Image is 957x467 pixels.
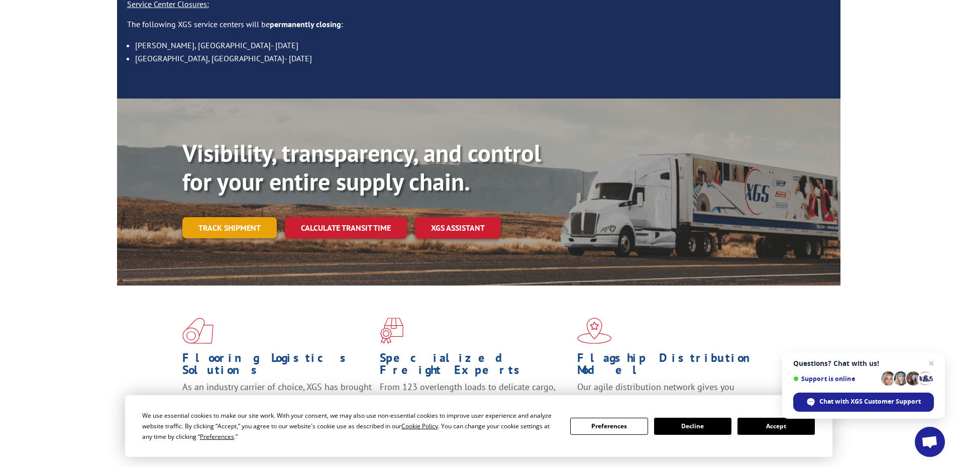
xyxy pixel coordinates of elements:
[285,217,407,239] a: Calculate transit time
[380,352,570,381] h1: Specialized Freight Experts
[135,39,830,52] li: [PERSON_NAME], [GEOGRAPHIC_DATA]- [DATE]
[570,418,648,435] button: Preferences
[182,217,277,238] a: Track shipment
[577,318,612,344] img: xgs-icon-flagship-distribution-model-red
[182,137,541,198] b: Visibility, transparency, and control for your entire supply chain.
[380,318,403,344] img: xgs-icon-focused-on-flooring-red
[380,381,570,426] p: From 123 overlength loads to delicate cargo, our experienced staff knows the best way to move you...
[793,375,878,383] span: Support is online
[654,418,731,435] button: Decline
[182,318,214,344] img: xgs-icon-total-supply-chain-intelligence-red
[819,397,921,406] span: Chat with XGS Customer Support
[135,52,830,65] li: [GEOGRAPHIC_DATA], [GEOGRAPHIC_DATA]- [DATE]
[401,422,438,430] span: Cookie Policy
[577,352,767,381] h1: Flagship Distribution Model
[125,395,832,457] div: Cookie Consent Prompt
[270,19,341,29] strong: permanently closing
[915,427,945,457] a: Open chat
[200,432,234,441] span: Preferences
[127,19,830,39] p: The following XGS service centers will be :
[142,410,558,442] div: We use essential cookies to make our site work. With your consent, we may also use non-essential ...
[415,217,501,239] a: XGS ASSISTANT
[793,359,934,367] span: Questions? Chat with us!
[577,381,762,405] span: Our agile distribution network gives you nationwide inventory management on demand.
[182,381,372,417] span: As an industry carrier of choice, XGS has brought innovation and dedication to flooring logistics...
[793,393,934,412] span: Chat with XGS Customer Support
[182,352,372,381] h1: Flooring Logistics Solutions
[737,418,815,435] button: Accept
